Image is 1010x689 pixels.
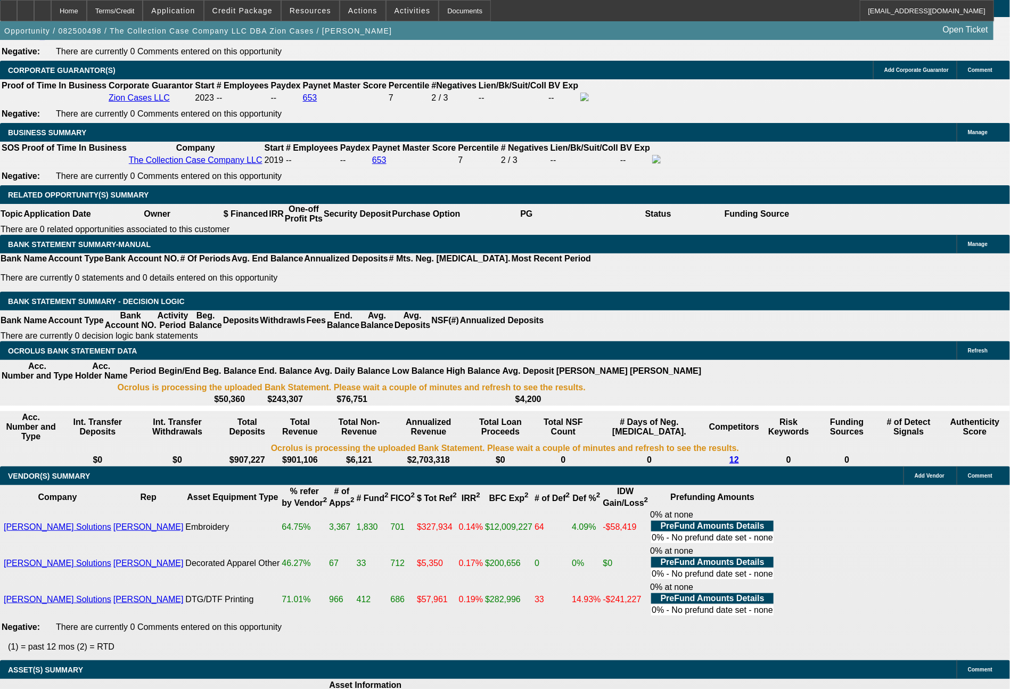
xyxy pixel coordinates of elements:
[661,557,765,567] b: PreFund Amounts Details
[340,154,371,166] td: --
[129,361,201,381] th: Period Begin/End
[274,455,326,465] th: $901,106
[462,494,480,503] b: IRR
[571,546,601,581] td: 0%
[534,510,570,545] td: 64
[389,81,429,90] b: Percentile
[258,394,312,405] th: $243,307
[432,93,477,103] div: 2 / 3
[651,605,774,616] td: 0% - No prefund date set - none
[188,310,222,331] th: Beg. Balance
[392,361,445,381] th: Low Balance
[231,253,304,264] th: Avg. End Balance
[620,154,651,166] td: --
[303,81,387,90] b: Paynet Master Score
[466,412,536,442] th: Total Loan Proceeds
[323,204,391,224] th: Security Deposit
[216,92,269,104] td: --
[877,412,940,442] th: # of Detect Signals
[417,494,457,503] b: $ Tot Ref
[534,582,570,617] td: 33
[968,241,988,247] span: Manage
[8,347,137,355] span: OCROLUS BANK STATEMENT DATA
[187,493,278,502] b: Asset Equipment Type
[357,494,389,503] b: # Fund
[394,310,431,331] th: Avg. Deposits
[416,546,457,581] td: $5,350
[411,491,415,499] sup: 2
[180,253,231,264] th: # Of Periods
[431,310,459,331] th: NSF(#)
[185,510,280,545] td: Embroidery
[458,143,498,152] b: Percentile
[477,491,480,499] sup: 2
[485,546,533,581] td: $200,656
[8,191,149,199] span: RELATED OPPORTUNITY(S) SUMMARY
[329,546,355,581] td: 67
[392,455,464,465] th: $2,703,318
[535,494,570,503] b: # of Def
[485,582,533,617] td: $282,996
[566,491,570,499] sup: 2
[194,92,215,104] td: 2023
[915,473,945,479] span: Add Vendor
[968,129,988,135] span: Manage
[204,1,281,21] button: Credit Package
[593,204,724,224] th: Status
[1,80,107,91] th: Proof of Time In Business
[2,171,40,181] b: Negative:
[453,491,456,499] sup: 2
[113,559,184,568] a: [PERSON_NAME]
[391,494,415,503] b: FICO
[329,487,354,507] b: # of Apps
[47,253,104,264] th: Account Type
[395,6,431,15] span: Activities
[524,491,528,499] sup: 2
[511,253,592,264] th: Most Recent Period
[56,47,282,56] span: There are currently 0 Comments entered on this opportunity
[274,412,326,442] th: Total Revenue
[356,546,389,581] td: 33
[356,510,389,545] td: 1,830
[416,510,457,545] td: $327,934
[591,455,707,465] th: 0
[478,92,547,104] td: --
[303,253,388,264] th: Annualized Deposits
[306,310,326,331] th: Fees
[284,204,323,224] th: One-off Profit Pts
[281,582,327,617] td: 71.01%
[502,361,555,381] th: Avg. Deposit
[392,412,464,442] th: Annualized Revenue
[501,143,548,152] b: # Negatives
[550,154,619,166] td: --
[286,155,292,165] span: --
[271,81,301,90] b: Paydex
[221,412,274,442] th: Total Deposits
[390,582,416,617] td: 686
[326,310,360,331] th: End. Balance
[724,204,790,224] th: Funding Source
[591,412,707,442] th: # Days of Neg. [MEDICAL_DATA].
[661,594,765,603] b: PreFund Amounts Details
[282,1,339,21] button: Resources
[384,491,388,499] sup: 2
[113,595,184,604] a: [PERSON_NAME]
[939,21,992,39] a: Open Ticket
[729,455,739,464] a: 12
[651,569,774,579] td: 0% - No prefund date set - none
[459,310,544,331] th: Annualized Deposits
[8,666,83,674] span: ASSET(S) SUMMARY
[104,310,157,331] th: Bank Account NO.
[202,394,257,405] th: $50,360
[479,81,546,90] b: Lien/Bk/Suit/Coll
[8,66,116,75] span: CORPORATE GUARANTOR(S)
[650,583,775,617] div: 0% at none
[1,412,61,442] th: Acc. Number and Type
[217,81,269,90] b: # Employees
[580,93,589,101] img: facebook-icon.png
[458,546,483,581] td: 0.17%
[56,622,282,631] span: There are currently 0 Comments entered on this opportunity
[8,297,185,306] span: Bank Statement Summary - Decision Logic
[327,412,391,442] th: Total Non-Revenue
[185,582,280,617] td: DTG/DTF Printing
